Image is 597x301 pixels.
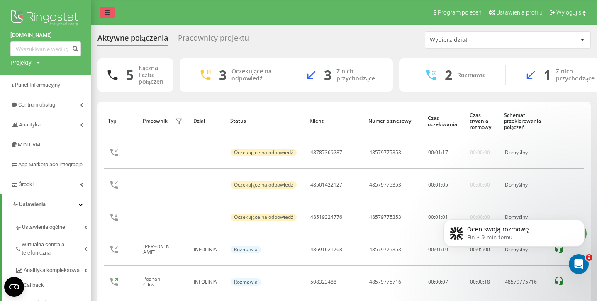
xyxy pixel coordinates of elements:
span: 05 [442,181,448,188]
span: 00 [470,278,476,285]
div: Wybierz dział [430,36,529,44]
button: Pomoc [111,206,166,239]
div: Oczekujące na odpowiedź [231,149,296,156]
span: Panel Informacyjny [15,82,60,88]
div: : : [428,150,448,155]
span: Ustawienia [19,201,46,207]
span: 00 [428,181,434,188]
div: Zamknij [143,13,158,28]
div: 00:00:00 [470,150,490,155]
div: Domyślny [505,150,545,155]
span: 00 [477,278,483,285]
img: logo [17,16,72,29]
img: Ringostat logo [10,8,81,29]
div: Aktywne połączenia [97,34,168,46]
input: Wyszukiwanie według numeru [10,41,81,56]
div: • 9 min temu [60,125,97,134]
div: Poznan Clios [143,276,173,288]
span: Środki [19,181,34,187]
span: Mini CRM [18,141,40,148]
div: Numer biznesowy [368,118,419,124]
div: INFOLINIA [194,279,222,285]
img: Profile image for Volodymyr [120,13,137,30]
div: 00:01:10 [428,247,461,252]
button: Wiadomości [55,206,110,239]
div: Schemat przekierowania połączeń [504,112,546,130]
div: 2 [445,67,452,83]
span: App Marketplace integracje [18,161,83,167]
span: Analityka [19,121,41,128]
div: : : [428,182,448,188]
div: 48579775716 [505,279,545,285]
div: Łączna liczba połączeń [139,65,163,85]
div: 5 [126,67,134,83]
div: 48579775716 [369,279,401,285]
a: Analityka kompleksowa [15,260,91,278]
div: Typ [108,118,135,124]
div: INFOLINIA [194,247,222,252]
img: Profile image for Valeriia [17,117,34,134]
div: 48579775353 [369,214,401,220]
div: Najnowsza wiadomośćProfile image for ValeriiaOcen swoją rozmowęValeriia•9 min temu [8,97,158,141]
div: 48691621768 [310,247,342,252]
span: 01 [435,149,441,156]
iframe: Intercom notifications wiadomość [431,202,597,279]
span: Analityka kompleksowa [24,266,80,274]
div: Klient [309,118,361,124]
span: Wiadomości [66,227,101,233]
img: Profile image for Valeriia [89,13,105,30]
div: Rozmawia [457,72,486,79]
a: Wirtualna centrala telefoniczna [15,235,91,260]
div: 00:00:07 [428,279,461,285]
span: Program poleceń [438,9,482,16]
div: Z nich przychodzące [336,68,380,82]
a: Ustawienia [2,194,91,214]
iframe: Intercom live chat [569,254,589,274]
span: Ustawienia profilu [496,9,543,16]
a: Callback [15,278,91,293]
img: Profile image for Ringostat [105,13,121,30]
div: Najnowsza wiadomość [17,104,149,113]
div: Pracownik [143,118,168,124]
div: Oczekujące na odpowiedź [231,181,296,189]
div: 48501422127 [310,182,342,188]
div: Rozmawia [231,278,261,286]
div: 48519324776 [310,214,342,220]
div: Projekty [10,58,32,67]
span: 01 [435,181,441,188]
span: Wirtualna centrala telefoniczna [22,240,84,257]
span: Ustawienia ogólne [22,223,65,231]
div: Dział [193,118,222,124]
div: Oczekujące na odpowiedź [231,214,296,221]
button: Open CMP widget [4,277,24,297]
button: Poszukaj pomocy [12,193,154,210]
span: Poszukaj pomocy [17,197,73,206]
div: Czas trwania rozmowy [470,112,497,130]
span: 00 [428,149,434,156]
div: 48579775353 [369,247,401,252]
div: : : [428,214,448,220]
p: Jak możemy pomóc? [17,73,149,87]
div: Wyślij do nas wiadomość [17,152,139,161]
div: 3 [219,67,227,83]
div: 508323488 [310,279,336,285]
div: Oczekujące na odpowiedź [231,68,273,82]
div: Pracownicy projektu [178,34,249,46]
div: 3 [324,67,331,83]
a: [DOMAIN_NAME] [10,31,81,39]
div: 00:00:00 [470,182,490,188]
span: Pomoc [129,227,148,233]
div: Czas oczekiwania [428,115,462,127]
span: Callback [24,281,44,289]
div: 48579775353 [369,150,401,155]
span: Centrum obsługi [18,102,56,108]
div: 48579775353 [369,182,401,188]
span: Ocen swoją rozmowę [37,117,106,124]
div: Status [230,118,302,124]
div: Zazwyczaj odpowiadamy w niecałą minutę [17,161,139,178]
span: 17 [442,149,448,156]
